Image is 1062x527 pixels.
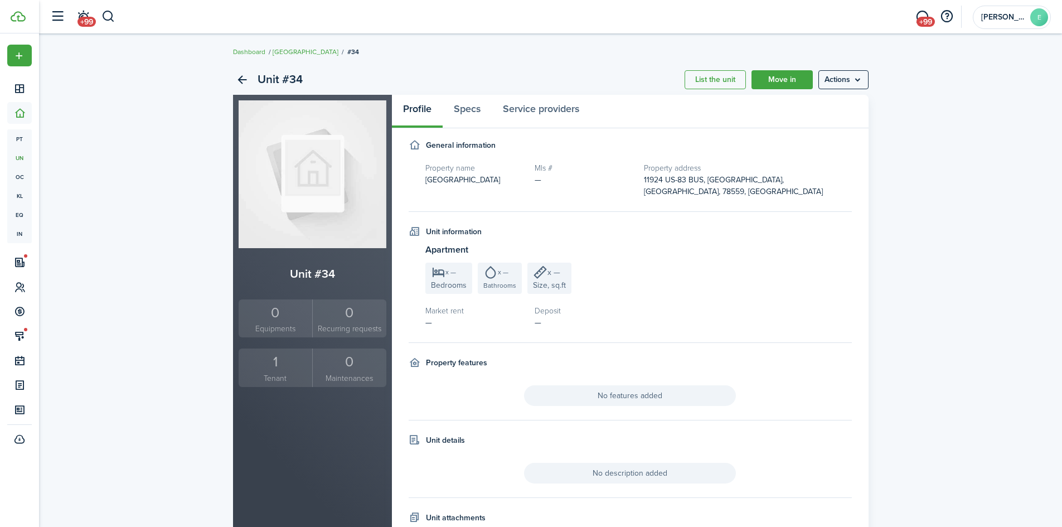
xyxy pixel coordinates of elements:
[233,70,252,89] a: Back
[241,373,310,384] small: Tenant
[258,70,303,89] h2: Unit #34
[7,205,32,224] a: eq
[316,302,384,323] div: 0
[492,95,590,128] a: Service providers
[312,349,386,387] a: 0Maintenances
[916,17,935,27] span: +99
[498,269,508,275] span: x —
[937,7,956,26] button: Open resource center
[1030,8,1048,26] avatar-text: E
[547,267,560,278] span: x —
[239,299,313,338] a: 0Equipments
[644,174,823,197] span: 11924 US-83 BUS, [GEOGRAPHIC_DATA], [GEOGRAPHIC_DATA], 78559, [GEOGRAPHIC_DATA]
[425,317,432,328] span: —
[818,70,869,89] menu-btn: Actions
[239,349,313,387] a: 1Tenant
[7,129,32,148] a: pt
[11,11,26,22] img: TenantCloud
[425,174,500,186] span: [GEOGRAPHIC_DATA]
[316,373,384,384] small: Maintenances
[445,269,456,275] span: x —
[911,3,933,31] a: Messaging
[426,512,486,524] h4: Unit attachments
[535,305,633,317] h5: Deposit
[818,70,869,89] button: Open menu
[7,45,32,66] button: Open menu
[535,317,541,328] span: —
[483,281,516,291] span: Bathrooms
[443,95,492,128] a: Specs
[426,357,487,369] h4: Property features
[241,323,310,335] small: Equipments
[233,47,265,57] a: Dashboard
[47,6,68,27] button: Open sidebar
[425,162,523,174] h5: Property name
[981,13,1026,21] span: Elida
[7,224,32,243] a: in
[72,3,94,31] a: Notifications
[425,305,523,317] h5: Market rent
[316,351,384,373] div: 0
[77,17,96,27] span: +99
[316,323,384,335] small: Recurring requests
[312,299,386,338] a: 0Recurring requests
[241,302,310,323] div: 0
[239,265,386,283] h2: Unit #34
[533,279,566,291] span: Size, sq.ft
[524,385,736,406] span: No features added
[241,351,310,373] div: 1
[347,47,359,57] span: #34
[426,226,482,238] h4: Unit information
[239,100,386,248] img: Unit avatar
[535,162,633,174] h5: Mls #
[426,434,465,446] h4: Unit details
[431,279,467,291] span: Bedrooms
[751,70,813,89] a: Move in
[101,7,115,26] button: Search
[7,186,32,205] a: kl
[685,70,746,89] a: List the unit
[7,167,32,186] a: oc
[273,47,338,57] a: [GEOGRAPHIC_DATA]
[7,148,32,167] a: un
[535,174,541,186] span: —
[524,463,736,484] span: No description added
[425,243,852,257] h3: Apartment
[426,139,496,151] h4: General information
[644,162,852,174] h5: Property address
